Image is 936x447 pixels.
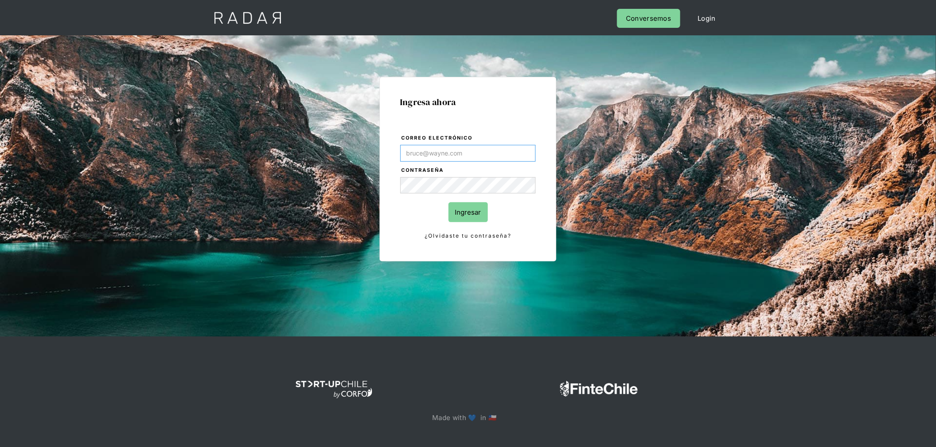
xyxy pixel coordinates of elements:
[400,231,536,241] a: ¿Olvidaste tu contraseña?
[400,97,536,107] h1: Ingresa ahora
[400,145,536,162] input: bruce@wayne.com
[449,202,488,222] input: Ingresar
[432,412,503,424] p: Made with 💙 in 🇨🇱
[400,133,536,241] form: Login Form
[689,9,725,28] a: Login
[401,166,536,175] label: Contraseña
[401,134,536,143] label: Correo electrónico
[617,9,680,28] a: Conversemos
